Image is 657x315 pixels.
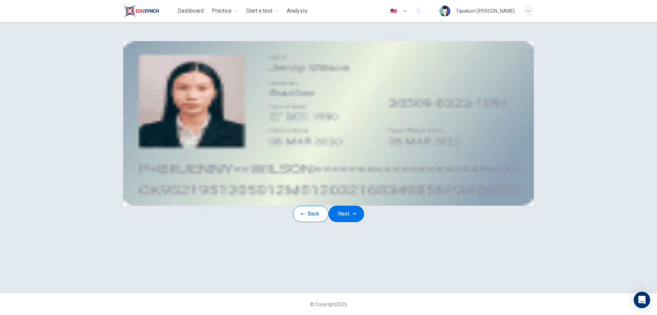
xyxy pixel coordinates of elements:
button: Practice [209,5,241,17]
img: Train Test logo [123,4,159,18]
img: Profile picture [439,5,450,16]
button: Analysis [284,5,310,17]
span: Analysis [287,7,307,15]
button: Dashboard [175,5,206,17]
span: Start a test [246,7,272,15]
button: Next [328,206,364,222]
div: Tapakorn [PERSON_NAME] [456,7,515,15]
button: Start a test [243,5,281,17]
button: Back [293,206,328,222]
span: © Copyright 2025 [310,302,347,307]
img: en [389,9,398,14]
span: Dashboard [178,7,204,15]
img: stock id photo [123,41,534,206]
div: Open Intercom Messenger [634,292,650,308]
span: Practice [212,7,232,15]
a: Train Test logo [123,4,175,18]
